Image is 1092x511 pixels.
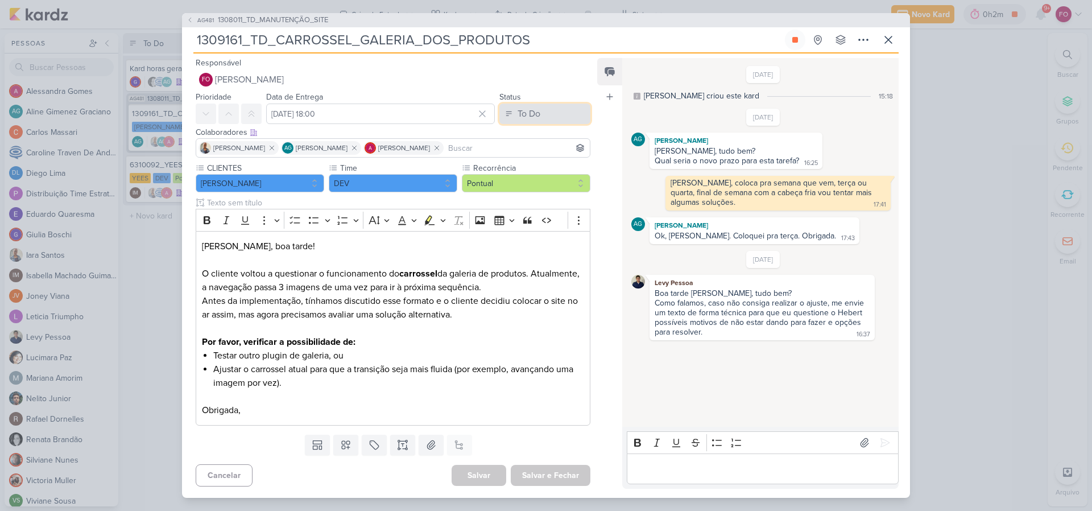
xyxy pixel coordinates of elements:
[202,390,584,417] p: Obrigada,
[499,104,590,124] button: To Do
[499,92,521,102] label: Status
[652,277,872,289] div: Levy Pessoa
[193,30,783,50] input: Kard Sem Título
[857,330,870,339] div: 16:37
[634,221,642,228] p: AG
[652,135,820,146] div: [PERSON_NAME]
[365,142,376,154] img: Alessandra Gomes
[631,275,645,289] img: Levy Pessoa
[841,234,855,243] div: 17:43
[196,231,590,426] div: Editor editing area: main
[202,77,210,83] p: FO
[329,174,457,192] button: DEV
[339,162,457,174] label: Time
[655,298,866,337] div: Como falamos, caso não consiga realizar o ajuste, me envie um texto de forma técnica para que eu ...
[196,126,590,138] div: Colaboradores
[266,92,323,102] label: Data de Entrega
[634,137,642,143] p: AG
[196,58,241,68] label: Responsável
[518,107,540,121] div: To Do
[196,209,590,231] div: Editor toolbar
[213,349,584,362] li: Testar outro plugin de galeria, ou
[200,142,211,154] img: Iara Santos
[631,133,645,146] div: Aline Gimenez Graciano
[627,454,899,485] div: Editor editing area: main
[655,231,836,241] div: Ok, [PERSON_NAME]. Coloquei pra terça. Obrigada.
[196,92,231,102] label: Prioridade
[655,289,870,298] div: Boa tarde [PERSON_NAME], tudo bem?
[196,464,253,487] button: Cancelar
[804,159,818,168] div: 16:25
[634,93,640,100] div: Este log é visível à todos no kard
[213,362,584,390] li: Ajustar o carrossel atual para que a transição seja mais fluida (por exemplo, avançando uma image...
[199,73,213,86] div: Fabio Oliveira
[378,143,430,153] span: [PERSON_NAME]
[196,69,590,90] button: FO [PERSON_NAME]
[671,178,874,207] div: [PERSON_NAME], coloca pra semana que vem, terça ou quarta, final de semana com a cabeça fria vou ...
[644,90,759,102] div: Aline criou este kard
[202,336,355,348] strong: Por favor, verificar a possibilidade de:
[206,162,324,174] label: CLIENTES
[202,240,584,294] p: [PERSON_NAME], boa tarde! O cliente voltou a questionar o funcionamento do da galeria de produtos...
[202,294,584,335] p: Antes da implementação, tínhamos discutido esse formato e o cliente decidiu colocar o site no ar ...
[631,217,645,231] div: Aline Gimenez Graciano
[791,35,800,44] div: Parar relógio
[282,142,293,154] div: Aline Gimenez Graciano
[196,174,324,192] button: [PERSON_NAME]
[205,197,590,209] input: Texto sem título
[399,268,437,279] strong: carrossel
[874,200,886,209] div: 17:41
[462,174,590,192] button: Pontual
[879,91,893,101] div: 15:18
[446,141,588,155] input: Buscar
[655,146,817,156] div: [PERSON_NAME], tudo bem?
[266,104,495,124] input: Select a date
[472,162,590,174] label: Recorrência
[627,431,899,454] div: Editor toolbar
[284,146,292,151] p: AG
[296,143,348,153] span: [PERSON_NAME]
[215,73,284,86] span: [PERSON_NAME]
[652,220,857,231] div: [PERSON_NAME]
[655,156,799,166] div: Qual seria o novo prazo para esta tarefa?
[213,143,265,153] span: [PERSON_NAME]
